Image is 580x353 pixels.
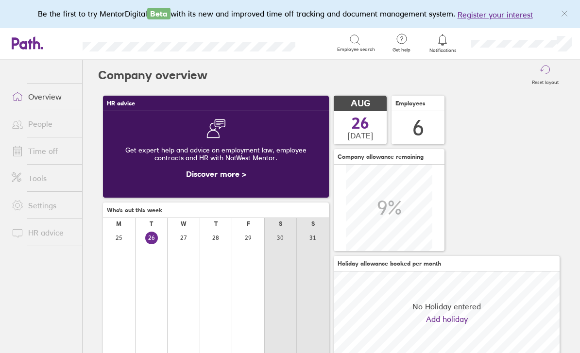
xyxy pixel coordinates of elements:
span: Holiday allowance booked per month [338,260,441,267]
label: Reset layout [526,77,564,85]
div: Get expert help and advice on employment law, employee contracts and HR with NatWest Mentor. [111,138,321,169]
span: Notifications [427,48,459,53]
span: 26 [352,116,369,131]
span: No Holiday entered [412,302,481,311]
span: Get help [386,47,417,53]
span: Employee search [337,47,375,52]
a: Notifications [427,33,459,53]
div: M [116,220,121,227]
div: T [214,220,218,227]
span: Company allowance remaining [338,153,424,160]
a: Overview [4,87,82,106]
span: Beta [147,8,171,19]
div: Be the first to try MentorDigital with its new and improved time off tracking and document manage... [38,8,543,20]
div: 6 [412,116,424,140]
div: F [247,220,250,227]
span: HR advice [107,100,135,107]
a: Time off [4,141,82,161]
div: Search [322,38,346,47]
button: Register your interest [458,9,533,20]
span: Who's out this week [107,207,162,214]
button: Reset layout [526,60,564,91]
span: [DATE] [348,131,373,140]
div: S [279,220,282,227]
a: Discover more > [186,169,246,179]
div: T [150,220,153,227]
span: Employees [395,100,426,107]
div: W [181,220,187,227]
span: AUG [351,99,370,109]
h2: Company overview [98,60,207,91]
a: Tools [4,168,82,188]
div: S [311,220,315,227]
a: People [4,114,82,134]
a: Add holiday [426,315,468,323]
a: Settings [4,196,82,215]
a: HR advice [4,223,82,242]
